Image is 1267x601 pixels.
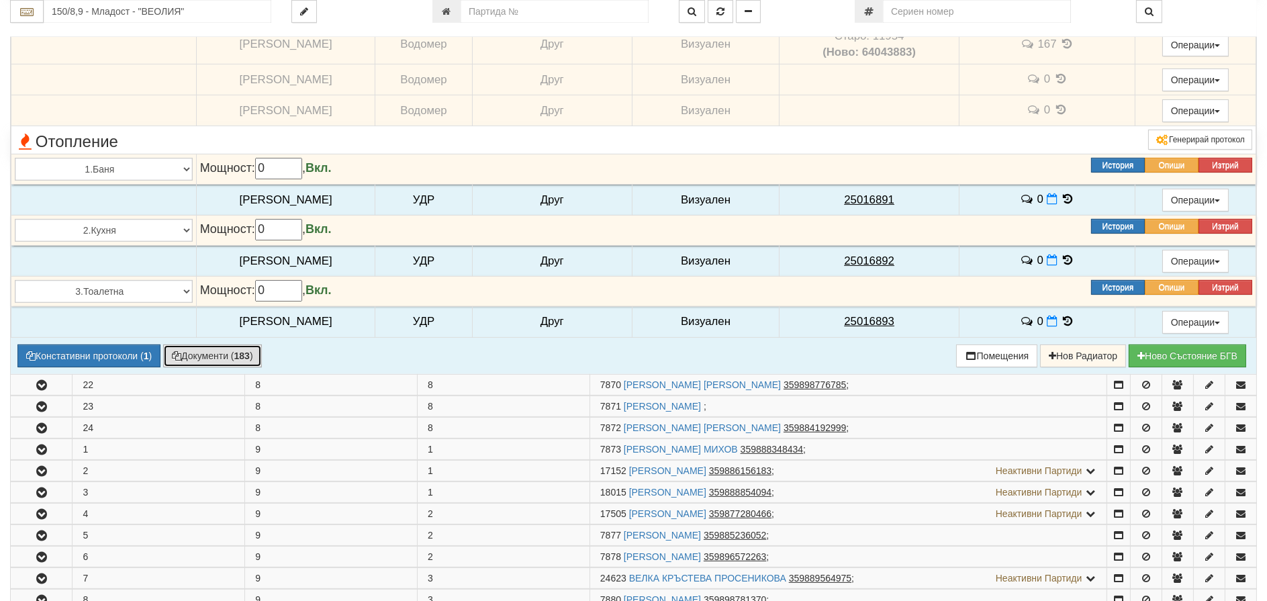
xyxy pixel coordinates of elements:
[234,351,250,361] b: 183
[428,422,433,433] span: 8
[428,444,433,455] span: 1
[632,246,779,277] td: Визуален
[472,95,632,126] td: Друг
[306,161,332,175] b: Вкл.
[704,551,766,562] tcxspan: Call 359896572263 via 3CX
[1019,315,1037,328] span: История на забележките
[590,417,1107,438] td: ;
[956,344,1038,367] button: Помещения
[823,46,916,58] b: (Ново: 64043883)
[996,487,1082,498] span: Неактивни Партиди
[472,306,632,337] td: Друг
[245,417,418,438] td: 8
[632,25,779,64] td: Визуален
[200,283,332,297] span: Мощност: ,
[600,508,626,519] span: Партида №
[632,64,779,95] td: Визуален
[1044,73,1050,86] span: 0
[844,193,894,206] tcxspan: Call 25016891 via 3CX
[428,379,433,390] span: 8
[590,374,1107,395] td: ;
[1060,315,1075,328] span: История на показанията
[784,422,846,433] tcxspan: Call 359884192999 via 3CX
[1037,316,1043,328] span: 0
[17,344,160,367] button: Констативни протоколи (1)
[741,444,803,455] tcxspan: Call 359888348434 via 3CX
[245,481,418,502] td: 9
[600,530,621,541] span: Партида №
[1020,38,1037,50] span: История на забележките
[1162,250,1229,273] button: Операции
[780,25,959,64] td: Устройство със сериен номер 11954 беше подменено от устройство със сериен номер 64043883
[163,344,262,367] button: Документи (183)
[629,508,706,519] a: [PERSON_NAME]
[428,530,433,541] span: 2
[1162,311,1229,334] button: Операции
[15,133,118,150] span: Отопление
[73,460,245,481] td: 2
[632,306,779,337] td: Визуален
[590,567,1107,588] td: ;
[375,306,472,337] td: УДР
[240,193,332,206] span: [PERSON_NAME]
[73,567,245,588] td: 7
[600,379,621,390] span: Партида №
[1038,38,1057,51] span: 167
[73,524,245,545] td: 5
[375,95,472,126] td: Водомер
[73,481,245,502] td: 3
[600,487,626,498] span: Партида №
[240,315,332,328] span: [PERSON_NAME]
[1145,158,1199,173] button: Опиши
[240,73,332,86] span: [PERSON_NAME]
[1019,193,1037,205] span: История на забележките
[240,38,332,50] span: [PERSON_NAME]
[996,508,1082,519] span: Неактивни Партиди
[472,185,632,216] td: Друг
[428,551,433,562] span: 2
[629,465,706,476] a: [PERSON_NAME]
[375,246,472,277] td: УДР
[73,417,245,438] td: 24
[1162,68,1229,91] button: Операции
[200,161,332,175] span: Мощност: ,
[1027,73,1044,85] span: История на забележките
[590,481,1107,502] td: ;
[375,25,472,64] td: Водомер
[306,222,332,236] b: Вкл.
[1044,104,1050,117] span: 0
[590,396,1107,416] td: ;
[1047,255,1058,266] i: Нов Отчет към 30/08/2025
[428,401,433,412] span: 8
[428,465,433,476] span: 1
[844,315,894,328] tcxspan: Call 25016893 via 3CX
[428,573,433,584] span: 3
[1053,103,1068,116] span: История на показанията
[1199,158,1252,173] button: Изтрий
[245,524,418,545] td: 9
[996,465,1082,476] span: Неактивни Партиди
[245,546,418,567] td: 9
[245,460,418,481] td: 9
[1199,219,1252,234] button: Изтрий
[600,551,621,562] span: Партида №
[600,573,626,584] span: Партида №
[73,503,245,524] td: 4
[1040,344,1126,367] button: Нов Радиатор
[245,503,418,524] td: 9
[624,444,738,455] a: [PERSON_NAME] МИХОВ
[245,567,418,588] td: 9
[590,503,1107,524] td: ;
[704,530,766,541] tcxspan: Call 359885236052 via 3CX
[472,246,632,277] td: Друг
[600,465,626,476] span: Партида №
[375,185,472,216] td: УДР
[1019,254,1037,267] span: История на забележките
[1037,193,1043,206] span: 0
[1129,344,1246,367] button: Новo Състояние БГВ
[844,255,894,267] tcxspan: Call 25016892 via 3CX
[632,185,779,216] td: Визуален
[73,396,245,416] td: 23
[1162,34,1229,56] button: Операции
[590,460,1107,481] td: ;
